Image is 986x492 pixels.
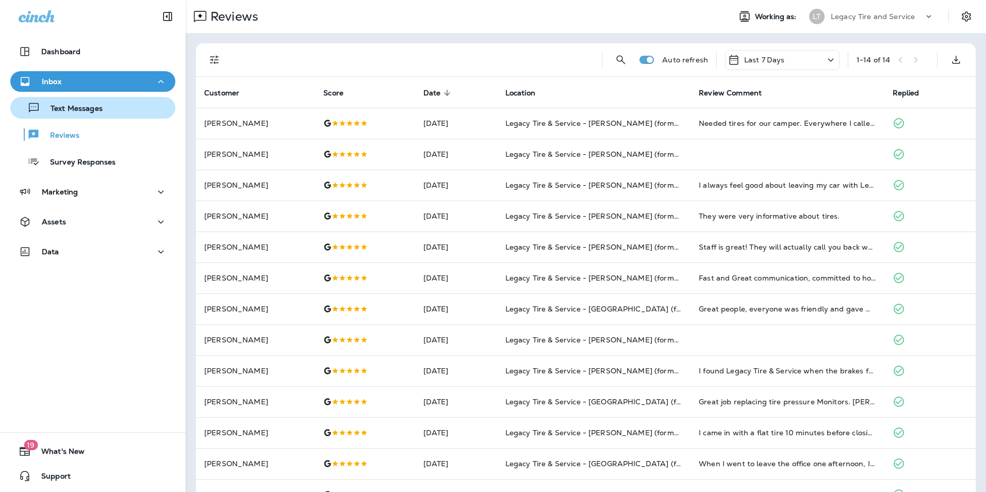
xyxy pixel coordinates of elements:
[505,366,754,375] span: Legacy Tire & Service - [PERSON_NAME] (formerly Chelsea Tire Pros)
[10,41,175,62] button: Dashboard
[31,447,85,460] span: What's New
[42,248,59,256] p: Data
[206,9,258,24] p: Reviews
[699,88,775,97] span: Review Comment
[204,89,239,97] span: Customer
[699,242,876,252] div: Staff is great! They will actually call you back when your parts come in. They have always been g...
[204,336,307,344] p: [PERSON_NAME]
[699,211,876,221] div: They were very informative about tires.
[699,458,876,469] div: When I went to leave the office one afternoon, I had a flat right rear tire. When I aired it up, ...
[415,448,497,479] td: [DATE]
[10,151,175,172] button: Survey Responses
[204,274,307,282] p: [PERSON_NAME]
[505,150,754,159] span: Legacy Tire & Service - [PERSON_NAME] (formerly Chelsea Tire Pros)
[42,77,61,86] p: Inbox
[204,429,307,437] p: [PERSON_NAME]
[505,181,754,190] span: Legacy Tire & Service - [PERSON_NAME] (formerly Chelsea Tire Pros)
[204,50,225,70] button: Filters
[505,273,754,283] span: Legacy Tire & Service - [PERSON_NAME] (formerly Chelsea Tire Pros)
[505,89,535,97] span: Location
[415,263,497,293] td: [DATE]
[893,89,919,97] span: Replied
[946,50,966,70] button: Export as CSV
[699,366,876,376] div: I found Legacy Tire & Service when the brakes fell off my vehicle right in front of their store. ...
[699,89,762,97] span: Review Comment
[323,89,343,97] span: Score
[893,88,933,97] span: Replied
[699,118,876,128] div: Needed tires for our camper. Everywhere I called said we would have to remove tires and bring for...
[10,124,175,145] button: Reviews
[204,212,307,220] p: [PERSON_NAME]
[699,273,876,283] div: Fast and Great communication, committed to honest pricing
[423,88,454,97] span: Date
[423,89,441,97] span: Date
[415,232,497,263] td: [DATE]
[415,324,497,355] td: [DATE]
[505,428,754,437] span: Legacy Tire & Service - [PERSON_NAME] (formerly Chelsea Tire Pros)
[505,211,754,221] span: Legacy Tire & Service - [PERSON_NAME] (formerly Chelsea Tire Pros)
[204,243,307,251] p: [PERSON_NAME]
[323,88,357,97] span: Score
[204,305,307,313] p: [PERSON_NAME]
[505,88,549,97] span: Location
[204,460,307,468] p: [PERSON_NAME]
[204,181,307,189] p: [PERSON_NAME]
[755,12,799,21] span: Working as:
[662,56,708,64] p: Auto refresh
[10,211,175,232] button: Assets
[40,104,103,114] p: Text Messages
[699,180,876,190] div: I always feel good about leaving my car with Legacy Tire and Service! They are very professional ...
[505,242,754,252] span: Legacy Tire & Service - [PERSON_NAME] (formerly Chelsea Tire Pros)
[204,150,307,158] p: [PERSON_NAME]
[505,335,754,345] span: Legacy Tire & Service - [PERSON_NAME] (formerly Chelsea Tire Pros)
[699,428,876,438] div: I came in with a flat tire 10 minutes before closing, which I hate to do to anyone, and ya’ll hel...
[831,12,915,21] p: Legacy Tire and Service
[505,397,813,406] span: Legacy Tire & Service - [GEOGRAPHIC_DATA] (formerly Chalkville Auto & Tire Service)
[10,97,175,119] button: Text Messages
[957,7,976,26] button: Settings
[415,108,497,139] td: [DATE]
[41,47,80,56] p: Dashboard
[415,355,497,386] td: [DATE]
[415,293,497,324] td: [DATE]
[10,466,175,486] button: Support
[204,398,307,406] p: [PERSON_NAME]
[809,9,825,24] div: LT
[10,441,175,462] button: 19What's New
[40,158,116,168] p: Survey Responses
[24,440,38,450] span: 19
[505,119,754,128] span: Legacy Tire & Service - [PERSON_NAME] (formerly Chelsea Tire Pros)
[153,6,182,27] button: Collapse Sidebar
[415,170,497,201] td: [DATE]
[415,139,497,170] td: [DATE]
[31,472,71,484] span: Support
[699,397,876,407] div: Great job replacing tire pressure Monitors. David is great to work with. Very professional highly...
[415,386,497,417] td: [DATE]
[40,131,79,141] p: Reviews
[699,304,876,314] div: Great people, everyone was friendly and gave me a fair price for the removal and installation of ...
[42,188,78,196] p: Marketing
[857,56,890,64] div: 1 - 14 of 14
[204,88,253,97] span: Customer
[744,56,785,64] p: Last 7 Days
[10,182,175,202] button: Marketing
[10,71,175,92] button: Inbox
[10,241,175,262] button: Data
[505,459,796,468] span: Legacy Tire & Service - [GEOGRAPHIC_DATA] (formerly Magic City Tire & Service)
[204,119,307,127] p: [PERSON_NAME]
[505,304,796,314] span: Legacy Tire & Service - [GEOGRAPHIC_DATA] (formerly Magic City Tire & Service)
[204,367,307,375] p: [PERSON_NAME]
[415,201,497,232] td: [DATE]
[611,50,631,70] button: Search Reviews
[415,417,497,448] td: [DATE]
[42,218,66,226] p: Assets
